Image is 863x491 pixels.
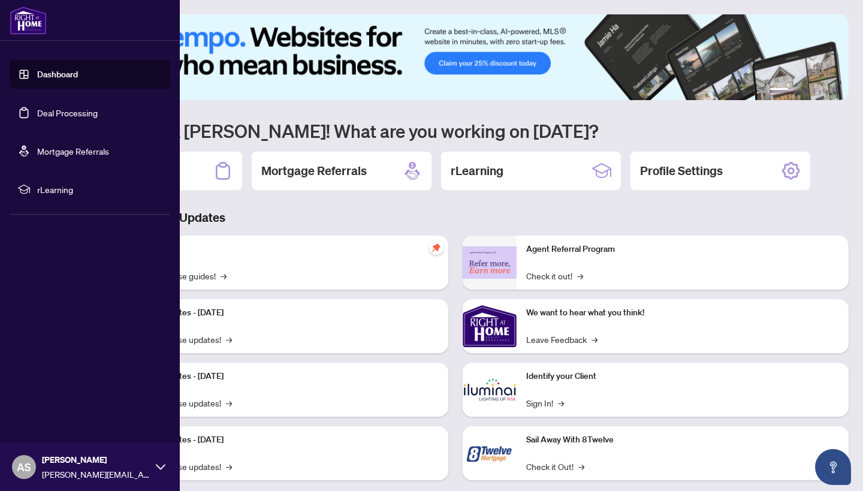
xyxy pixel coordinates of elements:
[221,269,227,282] span: →
[770,88,789,93] button: 1
[62,14,849,100] img: Slide 0
[37,107,98,118] a: Deal Processing
[832,88,837,93] button: 6
[526,396,564,409] a: Sign In!→
[37,146,109,156] a: Mortgage Referrals
[526,433,839,447] p: Sail Away With 8Twelve
[526,269,583,282] a: Check it out!→
[577,269,583,282] span: →
[803,88,808,93] button: 3
[451,162,503,179] h2: rLearning
[226,460,232,473] span: →
[815,449,851,485] button: Open asap
[10,6,47,35] img: logo
[42,468,150,481] span: [PERSON_NAME][EMAIL_ADDRESS][DOMAIN_NAME]
[793,88,798,93] button: 2
[37,69,78,80] a: Dashboard
[463,299,517,353] img: We want to hear what you think!
[226,396,232,409] span: →
[526,243,839,256] p: Agent Referral Program
[463,363,517,417] img: Identify your Client
[226,333,232,346] span: →
[261,162,367,179] h2: Mortgage Referrals
[526,306,839,320] p: We want to hear what you think!
[558,396,564,409] span: →
[822,88,827,93] button: 5
[592,333,598,346] span: →
[62,119,849,142] h1: Welcome back [PERSON_NAME]! What are you working on [DATE]?
[37,183,162,196] span: rLearning
[126,243,439,256] p: Self-Help
[463,246,517,279] img: Agent Referral Program
[17,459,31,475] span: AS
[813,88,817,93] button: 4
[126,370,439,383] p: Platform Updates - [DATE]
[578,460,584,473] span: →
[126,433,439,447] p: Platform Updates - [DATE]
[526,460,584,473] a: Check it Out!→
[429,240,443,255] span: pushpin
[463,426,517,480] img: Sail Away With 8Twelve
[640,162,723,179] h2: Profile Settings
[42,453,150,466] span: [PERSON_NAME]
[126,306,439,320] p: Platform Updates - [DATE]
[62,209,849,226] h3: Brokerage & Industry Updates
[526,370,839,383] p: Identify your Client
[526,333,598,346] a: Leave Feedback→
